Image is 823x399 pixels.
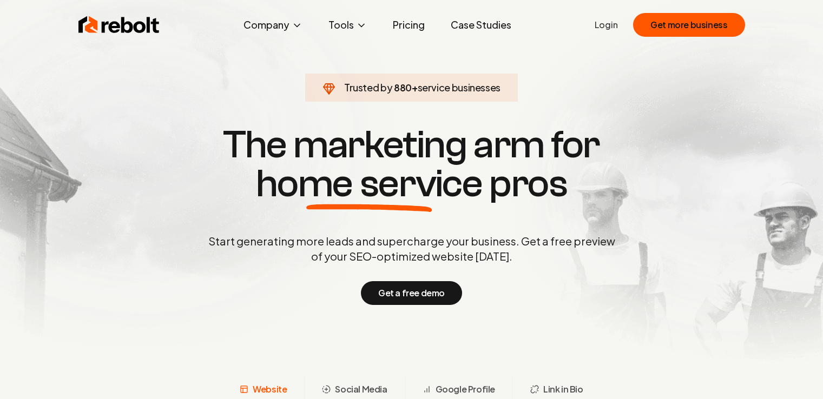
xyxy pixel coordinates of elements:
span: Website [253,383,287,396]
button: Tools [320,14,376,36]
span: Google Profile [436,383,495,396]
a: Case Studies [442,14,520,36]
p: Start generating more leads and supercharge your business. Get a free preview of your SEO-optimiz... [206,234,617,264]
span: home service [256,164,483,203]
h1: The marketing arm for pros [152,125,671,203]
span: Trusted by [344,81,392,94]
a: Pricing [384,14,433,36]
button: Get more business [633,13,745,37]
a: Login [595,18,618,31]
span: + [412,81,418,94]
span: Link in Bio [543,383,583,396]
span: 880 [394,80,412,95]
span: service businesses [418,81,501,94]
img: Rebolt Logo [78,14,160,36]
span: Social Media [335,383,387,396]
button: Company [235,14,311,36]
button: Get a free demo [361,281,462,305]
